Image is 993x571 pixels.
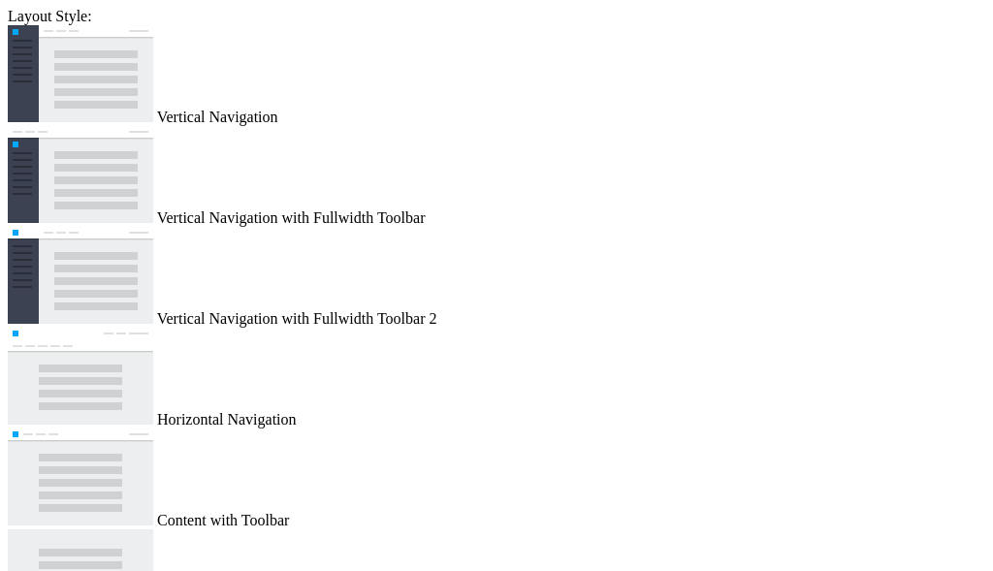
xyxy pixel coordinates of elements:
md-radio-button: Horizontal Navigation [8,328,985,428]
img: vertical-nav-with-full-toolbar-2.jpg [8,227,153,324]
img: vertical-nav.jpg [8,25,153,122]
span: Horizontal Navigation [157,411,297,428]
img: vertical-nav-with-full-toolbar.jpg [8,126,153,223]
img: horizontal-nav.jpg [8,328,153,425]
md-radio-button: Vertical Navigation with Fullwidth Toolbar [8,126,985,227]
span: Vertical Navigation with Fullwidth Toolbar 2 [157,310,437,327]
span: Vertical Navigation with Fullwidth Toolbar [157,209,426,226]
md-radio-button: Vertical Navigation [8,25,985,126]
md-radio-button: Vertical Navigation with Fullwidth Toolbar 2 [8,227,985,328]
md-radio-button: Content with Toolbar [8,428,985,529]
span: Content with Toolbar [157,512,289,528]
img: content-with-toolbar.jpg [8,428,153,525]
div: Layout Style: [8,8,985,25]
span: Vertical Navigation [157,109,278,125]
